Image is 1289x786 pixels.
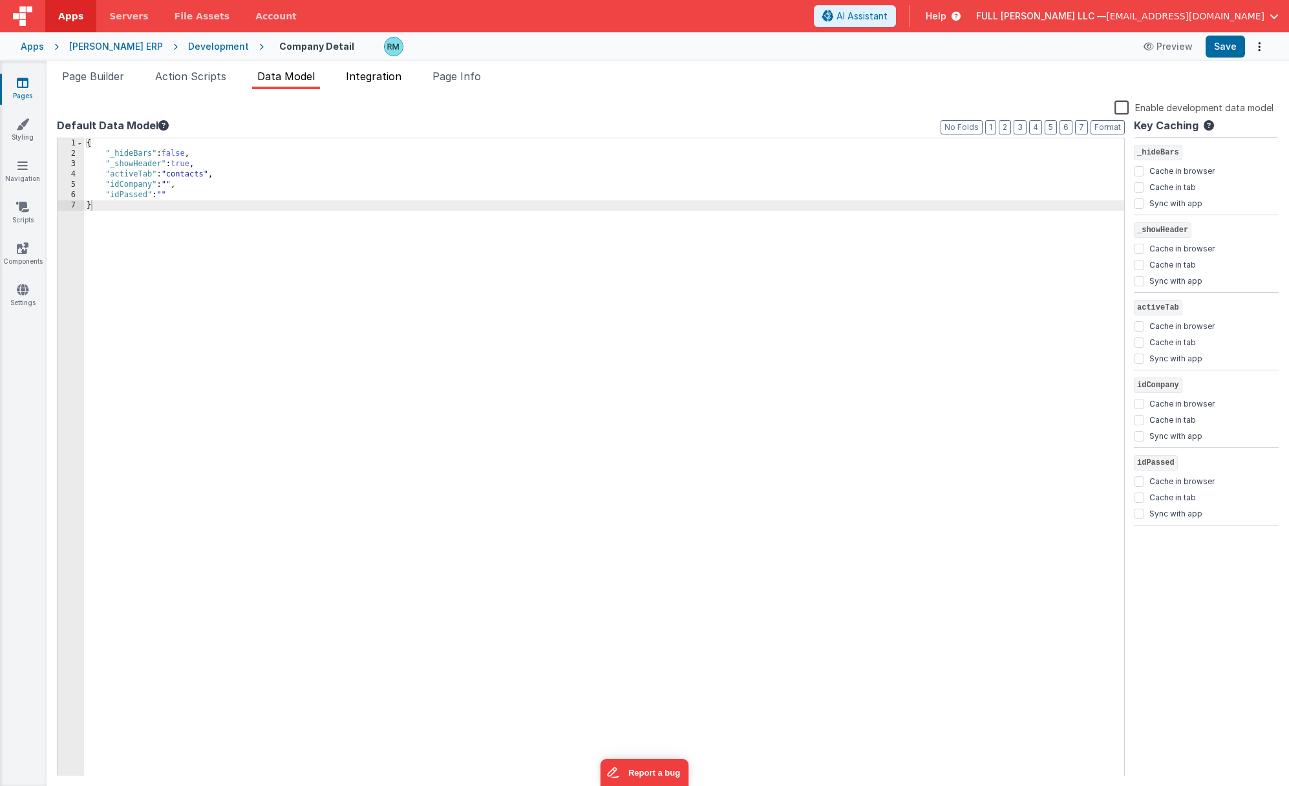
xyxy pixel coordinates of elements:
[1106,10,1264,23] span: [EMAIL_ADDRESS][DOMAIN_NAME]
[58,169,84,180] div: 4
[1206,36,1245,58] button: Save
[601,759,689,786] iframe: Marker.io feedback button
[1045,120,1057,134] button: 5
[1134,120,1198,132] h4: Key Caching
[1014,120,1027,134] button: 3
[1149,506,1202,519] label: Sync with app
[1250,37,1268,56] button: Options
[1149,351,1202,364] label: Sync with app
[1149,319,1215,332] label: Cache in browser
[58,190,84,200] div: 6
[58,159,84,169] div: 3
[257,70,315,83] span: Data Model
[58,200,84,211] div: 7
[1149,490,1196,503] label: Cache in tab
[1091,120,1125,134] button: Format
[1134,300,1182,315] span: activeTab
[1149,180,1196,193] label: Cache in tab
[1149,412,1196,425] label: Cache in tab
[1134,455,1178,471] span: idPassed
[58,138,84,149] div: 1
[109,10,148,23] span: Servers
[999,120,1011,134] button: 2
[175,10,230,23] span: File Assets
[1060,120,1072,134] button: 6
[1149,273,1202,286] label: Sync with app
[941,120,983,134] button: No Folds
[1149,164,1215,176] label: Cache in browser
[58,149,84,159] div: 2
[1029,120,1042,134] button: 4
[814,5,896,27] button: AI Assistant
[58,180,84,190] div: 5
[346,70,401,83] span: Integration
[1134,377,1182,393] span: idCompany
[1149,396,1215,409] label: Cache in browser
[1149,257,1196,270] label: Cache in tab
[1114,100,1273,114] label: Enable development data model
[976,10,1106,23] span: FULL [PERSON_NAME] LLC —
[432,70,481,83] span: Page Info
[155,70,226,83] span: Action Scripts
[279,41,354,51] h4: Company Detail
[62,70,124,83] span: Page Builder
[976,10,1279,23] button: FULL [PERSON_NAME] LLC — [EMAIL_ADDRESS][DOMAIN_NAME]
[836,10,888,23] span: AI Assistant
[385,37,403,56] img: b13c88abc1fc393ceceb84a58fc04ef4
[1075,120,1088,134] button: 7
[1149,241,1215,254] label: Cache in browser
[926,10,946,23] span: Help
[58,10,83,23] span: Apps
[21,40,44,53] div: Apps
[1136,36,1200,57] button: Preview
[985,120,996,134] button: 1
[1134,145,1182,160] span: _hideBars
[188,40,249,53] div: Development
[1149,429,1202,441] label: Sync with app
[1134,222,1191,238] span: _showHeader
[57,118,169,133] button: Default Data Model
[1149,196,1202,209] label: Sync with app
[69,40,163,53] div: [PERSON_NAME] ERP
[1149,474,1215,487] label: Cache in browser
[1149,335,1196,348] label: Cache in tab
